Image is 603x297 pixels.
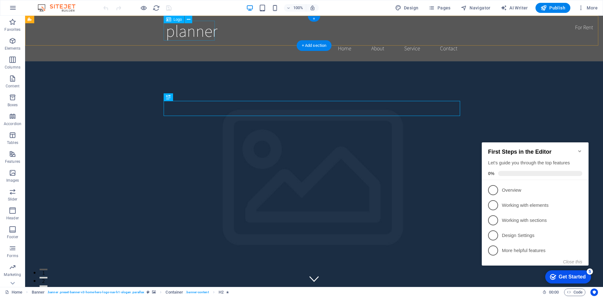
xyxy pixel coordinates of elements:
span: Click to select. Double-click to edit [32,289,45,296]
span: Pages [428,5,450,11]
li: Overview [3,49,109,64]
div: Minimize checklist [98,15,103,20]
button: 100% [284,4,306,12]
a: Click to cancel selection. Double-click to open Pages [5,289,22,296]
p: Header [6,216,19,221]
span: Publish [541,5,565,11]
button: reload [152,4,160,12]
p: More helpful features [23,114,98,121]
button: 1 [14,253,22,255]
div: 5 [107,135,114,141]
i: This element is a customizable preset [147,290,149,294]
img: Editor Logo [36,4,83,12]
button: More [575,3,600,13]
div: + [308,16,320,22]
i: Element contains an animation [226,290,229,294]
button: Click here to leave preview mode and continue editing [140,4,147,12]
span: Click to select. Double-click to edit [219,289,224,296]
nav: breadcrumb [32,289,229,296]
span: 00 00 [549,289,559,296]
button: 2 [14,261,22,263]
h6: 100% [293,4,303,12]
span: . banner-content [186,289,209,296]
p: Slider [8,197,18,202]
p: Favorites [4,27,20,32]
span: Navigator [461,5,491,11]
div: Let's guide you through the top features [9,26,103,33]
p: Design Settings [23,99,98,106]
i: This element contains a background [152,290,156,294]
button: Pages [426,3,453,13]
p: Marketing [4,272,21,277]
span: . banner .preset-banner-v3-home-hero-logo-nav-h1-slogan .parallax [47,289,144,296]
span: Code [567,289,583,296]
p: Working with sections [23,84,98,91]
p: Images [6,178,19,183]
div: + Add section [297,40,332,51]
p: Columns [5,65,20,70]
span: Design [395,5,419,11]
div: Get Started [79,141,106,146]
li: More helpful features [3,110,109,125]
span: 0% [9,38,19,43]
button: Code [564,289,585,296]
button: 3 [14,270,22,271]
li: Design Settings [3,95,109,110]
div: Design (Ctrl+Alt+Y) [393,3,421,13]
div: Get Started 5 items remaining, 0% complete [66,137,112,150]
p: Accordion [4,121,21,126]
p: Forms [7,253,18,258]
i: On resize automatically adjust zoom level to fit chosen device. [310,5,315,11]
li: Working with sections [3,80,109,95]
span: : [553,290,554,294]
button: AI Writer [498,3,530,13]
span: Logo [174,18,182,21]
p: Footer [7,234,18,239]
button: Publish [535,3,570,13]
h6: Session time [542,289,559,296]
p: Working with elements [23,69,98,75]
span: AI Writer [501,5,528,11]
p: Features [5,159,20,164]
i: Reload page [153,4,160,12]
p: Content [6,84,19,89]
span: More [578,5,598,11]
li: Working with elements [3,64,109,80]
button: Navigator [458,3,493,13]
button: Design [393,3,421,13]
p: Overview [23,54,98,60]
p: Tables [7,140,18,145]
h2: First Steps in the Editor [9,15,103,22]
button: Usercentrics [590,289,598,296]
p: Boxes [8,102,18,107]
div: For Rent [545,5,573,18]
button: Close this [84,126,103,131]
span: Click to select. Double-click to edit [166,289,183,296]
p: Elements [5,46,21,51]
